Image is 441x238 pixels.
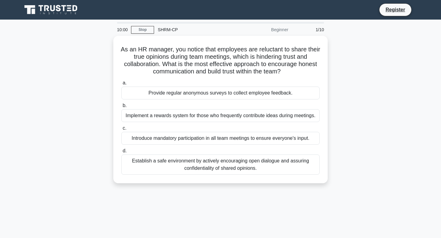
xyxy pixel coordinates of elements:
[123,103,126,108] span: b.
[123,80,126,85] span: a.
[238,24,292,36] div: Beginner
[154,24,238,36] div: SHRM-CP
[382,6,409,13] a: Register
[113,24,131,36] div: 10:00
[121,109,320,122] div: Implement a rewards system for those who frequently contribute ideas during meetings.
[123,148,126,153] span: d.
[121,46,320,76] h5: As an HR manager, you notice that employees are reluctant to share their true opinions during tea...
[131,26,154,34] a: Stop
[121,87,320,99] div: Provide regular anonymous surveys to collect employee feedback.
[121,132,320,145] div: Introduce mandatory participation in all team meetings to ensure everyone's input.
[123,125,126,131] span: c.
[292,24,328,36] div: 1/10
[121,154,320,175] div: Establish a safe environment by actively encouraging open dialogue and assuring confidentiality o...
